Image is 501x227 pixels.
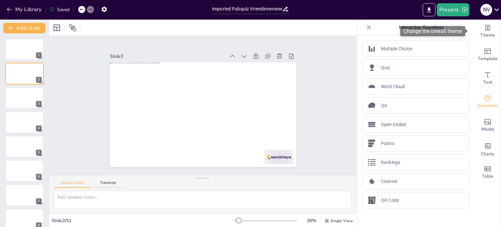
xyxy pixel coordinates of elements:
div: Slide 2 / 51 [52,218,235,224]
div: N V [480,4,492,16]
div: 1 [5,39,44,60]
div: 30 % [304,218,319,224]
div: 7 [36,198,42,204]
div: 2 [5,63,44,84]
span: Table [482,173,493,180]
span: Media [481,126,494,133]
div: Add text boxes [475,67,501,90]
div: 2 [36,77,42,83]
img: Word Cloud icon [368,83,376,90]
img: QA icon [368,102,376,109]
div: Change the overall theme [475,20,501,43]
div: 3 [5,87,44,109]
div: Add charts and graphs [475,137,501,161]
span: Position [69,24,77,32]
button: N V [480,3,492,16]
p: Multiple Choice [381,45,412,52]
img: Points icon [368,139,376,147]
p: Counter [381,178,398,185]
p: Points [381,140,394,147]
button: Speaker Notes [54,181,91,188]
span: Template [478,55,498,62]
div: Layout [52,23,62,33]
p: Quiz [381,64,390,71]
div: 6 [36,174,42,180]
div: Get real-time input from your audience [475,90,501,114]
p: Rankings [381,159,400,166]
p: QR Code [381,197,399,204]
div: 1 [36,52,42,58]
div: Add images, graphics, shapes or video [475,114,501,137]
div: 4 [5,111,44,133]
img: Open Ended icon [368,121,376,128]
img: Quiz icon [368,64,376,72]
span: Questions [477,102,498,109]
span: Single View [330,218,353,223]
p: Interactive Questions [374,20,468,35]
p: Word Cloud [381,83,405,90]
div: Saved [49,7,69,13]
button: My Library [5,4,44,15]
div: 3 [36,101,42,107]
button: Export to PowerPoint [423,3,435,16]
img: Counter icon [368,177,376,185]
div: Add ready made slides [475,43,501,67]
div: Change the overall theme [400,26,465,36]
div: 4 [36,125,42,131]
img: QR Code icon [368,196,376,204]
img: Multiple Choice icon [368,45,376,53]
div: 7 [5,184,44,206]
button: Transcript [94,181,123,188]
span: Text [483,79,492,86]
div: 6 [5,160,44,182]
span: Theme [480,32,495,39]
button: Present [437,3,469,16]
span: Charts [481,151,494,158]
div: 5 [5,136,44,157]
p: Open Ended [381,121,406,128]
div: 5 [36,150,42,155]
img: Rankings icon [368,158,376,166]
div: Add a table [475,161,501,184]
input: Insert title [212,4,282,14]
button: Add slide [3,23,45,33]
p: QA [381,102,387,109]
